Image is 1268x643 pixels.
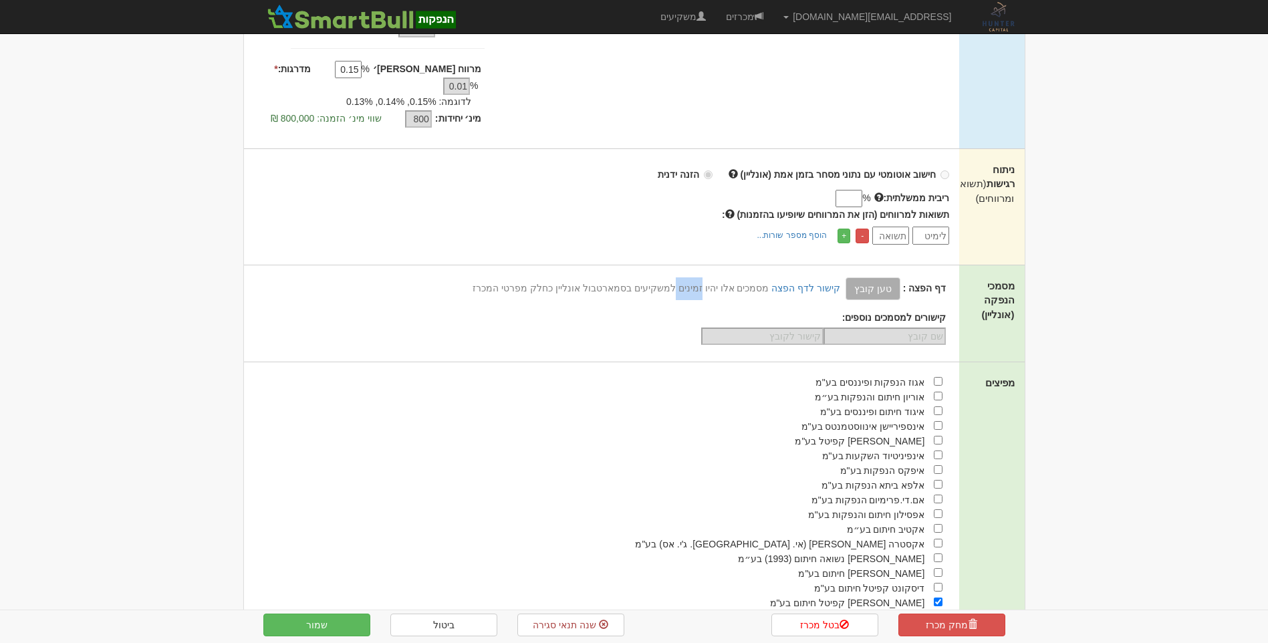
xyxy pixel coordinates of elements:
span: מסמכים אלו יהיו זמינים למשקיעים בסמארטבול אונליין כחלק מפרטי המכרז [473,283,769,293]
label: ניתוח רגישות [969,162,1014,205]
span: איגוד חיתום ופיננסים בע"מ [820,406,925,417]
span: [PERSON_NAME] קפיטל חיתום בע"מ [770,598,925,608]
a: מחק מכרז [898,614,1005,636]
a: ביטול [390,614,497,636]
span: אקסטרה [PERSON_NAME] (אי. [GEOGRAPHIC_DATA]. ג'י. אס) בע"מ [635,539,924,549]
a: בטל מכרז [771,614,878,636]
span: אקטיב חיתום בע״מ [847,524,925,535]
label: מדרגות: [274,62,311,76]
label: מפיצים [985,376,1015,390]
button: שמור [263,614,370,636]
input: חישוב אוטומטי עם נתוני מסחר בזמן אמת (אונליין) [940,170,949,179]
span: אוריון חיתום והנפקות בע״מ [815,392,925,402]
input: שם קובץ [823,328,946,345]
span: אם.די.פרימיום הנפקות בע"מ [811,495,925,505]
a: שנה תנאי סגירה [517,614,624,636]
strong: חישוב אוטומטי עם נתוני מסחר בזמן אמת (אונליין) [741,169,936,180]
span: % [470,79,478,92]
img: SmartBull Logo [263,3,460,30]
input: קישור לקובץ [701,328,823,345]
input: הזנה ידנית [704,170,713,179]
label: מסמכי הנפקה (אונליין) [969,279,1014,321]
span: תשואות למרווחים (הזן את המרווחים שיופיעו בהזמנות) [737,209,950,220]
span: לדוגמה: 0.15%, 0.14%, 0.13% [346,96,471,107]
span: % [862,191,870,205]
span: [PERSON_NAME] חיתום בע"מ [798,568,924,579]
span: אינפיניטיוד השקעות בע"מ [822,451,925,461]
a: + [838,229,850,243]
span: שווי מינ׳ הזמנה: 800,000 ₪ [271,113,382,124]
span: איפקס הנפקות בע"מ [840,465,925,476]
input: תשואה [872,227,909,245]
span: דיסקונט קפיטל חיתום בע"מ [814,583,925,594]
input: לימיט [912,227,949,245]
span: % [362,62,370,76]
span: (תשואות ומרווחים) [950,178,1015,203]
span: אפסילון חיתום והנפקות בע"מ [808,509,925,520]
span: אגוז הנפקות ופיננסים בע"מ [815,377,925,388]
strong: קישורים למסמכים נוספים: [842,312,946,323]
span: שנה תנאי סגירה [533,620,596,630]
label: מינ׳ יחידות: [435,112,482,125]
span: [PERSON_NAME] קפיטל בע"מ [795,436,924,446]
label: מרווח [PERSON_NAME]׳ [373,62,481,76]
strong: דף הפצה : [903,283,946,293]
span: אלפא ביתא הנפקות בע"מ [821,480,925,491]
span: אינספיריישן אינווסטמנטס בע"מ [801,421,925,432]
label: : [722,208,949,221]
strong: הזנה ידנית [658,169,699,180]
span: [PERSON_NAME] נשואה חיתום (1993) בע״מ [738,553,924,564]
a: קישור לדף הפצה [771,283,840,293]
label: ריבית ממשלתית: [874,191,950,205]
a: הוסף מספר שורות... [753,228,831,243]
a: - [856,229,869,243]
